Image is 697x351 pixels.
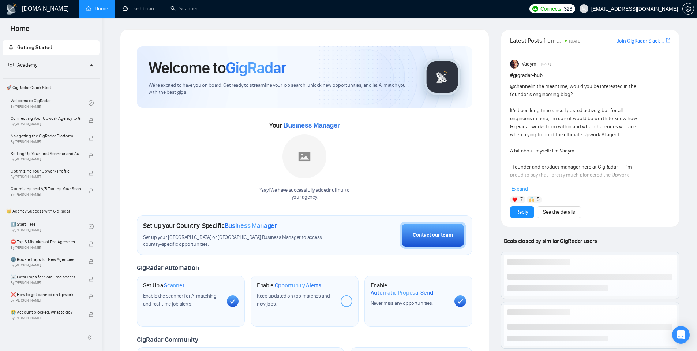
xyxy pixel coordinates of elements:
[532,6,538,12] img: upwork-logo.png
[11,316,81,320] span: By [PERSON_NAME]
[510,82,638,292] div: in the meantime, would you be interested in the founder’s engineering blog? It’s been long time s...
[400,222,466,249] button: Contact our team
[89,171,94,176] span: lock
[3,204,99,218] span: 👑 Agency Success with GigRadar
[540,5,562,13] span: Connects:
[17,62,37,68] span: Academy
[164,282,184,289] span: Scanner
[11,95,89,111] a: Welcome to GigRadarBy[PERSON_NAME]
[510,36,562,45] span: Latest Posts from the GigRadar Community
[4,23,35,39] span: Home
[682,6,694,12] a: setting
[529,197,534,202] img: 🙌
[11,150,81,157] span: Setting Up Your First Scanner and Auto-Bidder
[89,188,94,193] span: lock
[11,175,81,179] span: By [PERSON_NAME]
[371,300,433,306] span: Never miss any opportunities.
[11,298,81,303] span: By [PERSON_NAME]
[225,222,277,230] span: Business Manager
[149,58,286,78] h1: Welcome to
[89,100,94,106] span: check-circle
[257,282,321,289] h1: Enable
[6,3,18,15] img: logo
[137,264,199,272] span: GigRadar Automation
[11,167,81,175] span: Optimizing Your Upwork Profile
[11,245,81,250] span: By [PERSON_NAME]
[259,194,350,201] p: your agency .
[89,224,94,229] span: check-circle
[11,122,81,126] span: By [PERSON_NAME]
[522,60,536,68] span: Vadym
[3,80,99,95] span: 🚀 GigRadar Quick Start
[510,71,670,80] h1: # gigradar-hub
[520,196,523,203] span: 7
[666,37,670,44] a: export
[511,186,528,192] span: Expand
[89,153,94,158] span: lock
[510,83,532,89] span: @channel
[413,231,453,239] div: Contact our team
[672,326,690,344] div: Open Intercom Messenger
[11,140,81,144] span: By [PERSON_NAME]
[371,289,433,296] span: Automatic Proposal Send
[17,44,52,51] span: Getting Started
[569,38,581,44] span: [DATE]
[510,60,519,69] img: Vadym
[283,122,340,129] span: Business Manager
[170,5,198,12] a: searchScanner
[226,58,286,78] span: GigRadar
[143,282,184,289] h1: Set Up a
[11,192,81,197] span: By [PERSON_NAME]
[11,281,81,285] span: By [PERSON_NAME]
[89,241,94,247] span: lock
[11,273,81,281] span: ☠️ Fatal Traps for Solo Freelancers
[682,3,694,15] button: setting
[8,62,14,67] span: fund-projection-screen
[86,5,108,12] a: homeHome
[512,197,517,202] img: ❤️
[617,37,664,45] a: Join GigRadar Slack Community
[11,308,81,316] span: 😭 Account blocked: what to do?
[8,62,37,68] span: Academy
[424,59,461,95] img: gigradar-logo.png
[149,82,412,96] span: We're excited to have you on board. Get ready to streamline your job search, unlock new opportuni...
[11,238,81,245] span: ⛔ Top 3 Mistakes of Pro Agencies
[543,208,575,216] a: See the details
[516,208,528,216] a: Reply
[8,45,14,50] span: rocket
[564,5,572,13] span: 323
[89,277,94,282] span: lock
[3,40,100,55] li: Getting Started
[11,132,81,140] span: Navigating the GigRadar Platform
[11,291,81,298] span: ❌ How to get banned on Upwork
[89,118,94,123] span: lock
[510,206,534,218] button: Reply
[11,218,89,234] a: 1️⃣ Start HereBy[PERSON_NAME]
[87,334,94,341] span: double-left
[666,37,670,43] span: export
[11,115,81,122] span: Connecting Your Upwork Agency to GigRadar
[269,121,340,129] span: Your
[11,256,81,263] span: 🌚 Rookie Traps for New Agencies
[541,61,551,67] span: [DATE]
[123,5,156,12] a: dashboardDashboard
[89,136,94,141] span: lock
[143,234,337,248] span: Set up your [GEOGRAPHIC_DATA] or [GEOGRAPHIC_DATA] Business Manager to access country-specific op...
[89,312,94,317] span: lock
[501,234,600,247] span: Deals closed by similar GigRadar users
[11,185,81,192] span: Optimizing and A/B Testing Your Scanner for Better Results
[89,294,94,299] span: lock
[371,282,449,296] h1: Enable
[11,157,81,162] span: By [PERSON_NAME]
[257,293,330,307] span: Keep updated on top matches and new jobs.
[537,206,581,218] button: See the details
[143,222,277,230] h1: Set up your Country-Specific
[537,196,540,203] span: 5
[143,293,217,307] span: Enable the scanner for AI matching and real-time job alerts.
[581,6,587,11] span: user
[282,134,326,178] img: placeholder.png
[275,282,321,289] span: Opportunity Alerts
[11,263,81,267] span: By [PERSON_NAME]
[259,187,350,201] div: Yaay! We have successfully added null null to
